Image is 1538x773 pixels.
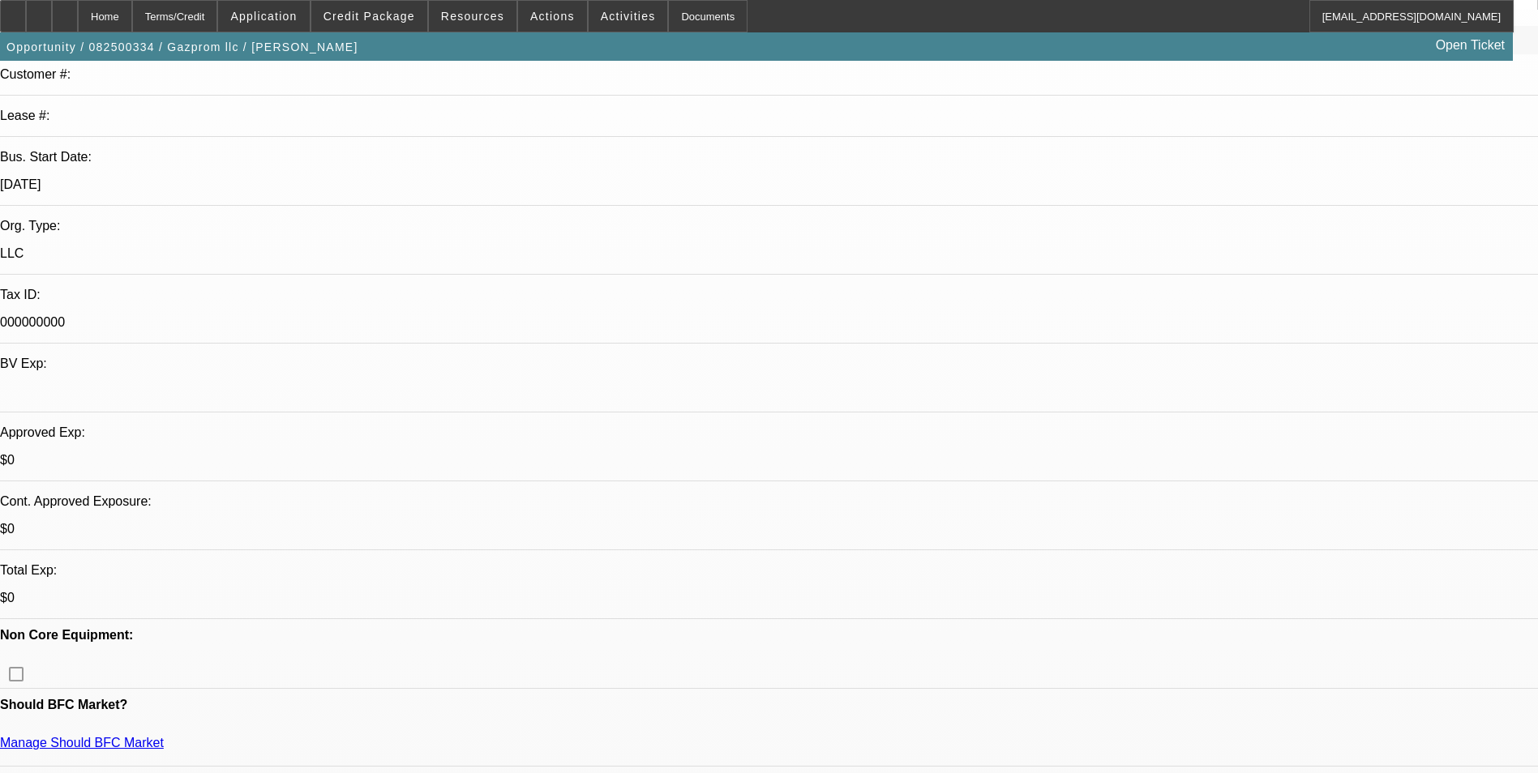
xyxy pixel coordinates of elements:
[311,1,427,32] button: Credit Package
[441,10,504,23] span: Resources
[1429,32,1511,59] a: Open Ticket
[589,1,668,32] button: Activities
[530,10,575,23] span: Actions
[323,10,415,23] span: Credit Package
[230,10,297,23] span: Application
[429,1,516,32] button: Resources
[6,41,358,53] span: Opportunity / 082500334 / Gazprom llc / [PERSON_NAME]
[218,1,309,32] button: Application
[518,1,587,32] button: Actions
[601,10,656,23] span: Activities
